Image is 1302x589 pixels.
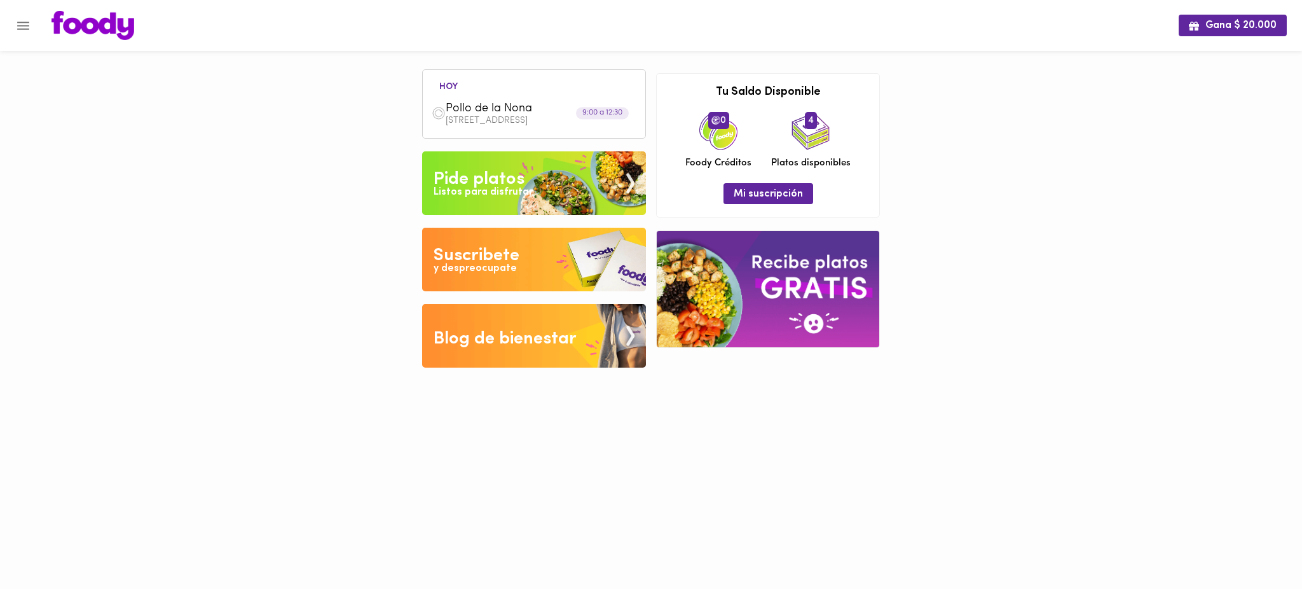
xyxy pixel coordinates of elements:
[434,326,577,352] div: Blog de bienestar
[434,243,519,268] div: Suscribete
[711,116,720,125] img: foody-creditos.png
[432,106,446,120] img: dish.png
[434,167,524,192] div: Pide platos
[434,261,517,276] div: y despreocupate
[1228,515,1289,576] iframe: Messagebird Livechat Widget
[657,231,879,347] img: referral-banner.png
[422,151,646,215] img: Pide un Platos
[51,11,134,40] img: logo.png
[791,112,830,150] img: icon_dishes.png
[576,107,629,120] div: 9:00 a 12:30
[422,304,646,368] img: Blog de bienestar
[723,183,813,204] button: Mi suscripción
[1179,15,1287,36] button: Gana $ 20.000
[429,80,468,92] li: hoy
[666,87,870,99] h3: Tu Saldo Disponible
[1189,20,1277,32] span: Gana $ 20.000
[434,185,533,200] div: Listos para disfrutar
[8,10,39,41] button: Menu
[422,228,646,291] img: Disfruta bajar de peso
[708,112,729,128] span: 0
[734,188,803,200] span: Mi suscripción
[685,156,751,170] span: Foody Créditos
[446,116,636,125] p: [STREET_ADDRESS]
[699,112,737,150] img: credits-package.png
[446,102,592,116] span: Pollo de la Nona
[805,112,817,128] span: 4
[771,156,851,170] span: Platos disponibles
